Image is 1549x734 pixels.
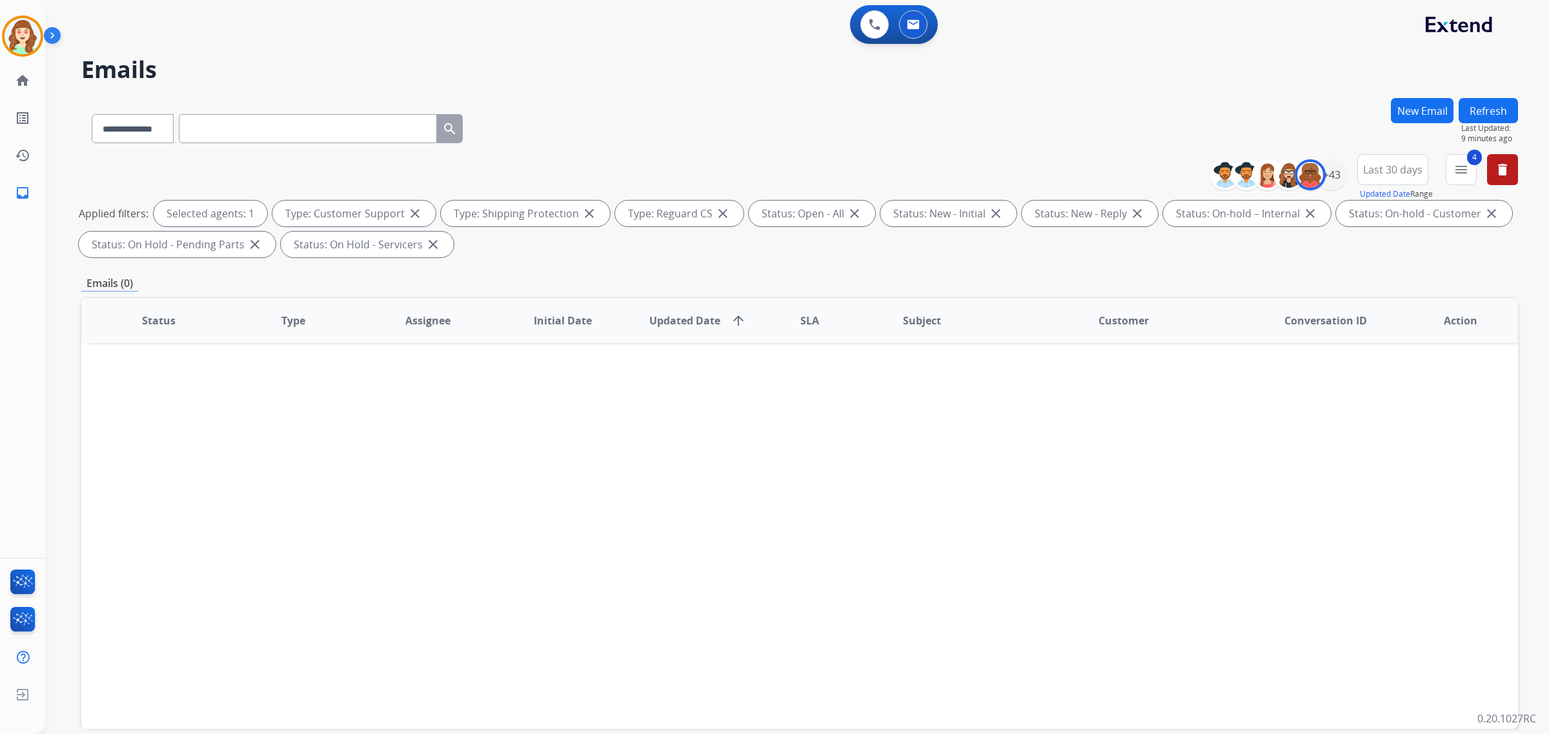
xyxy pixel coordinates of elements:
[1129,206,1145,221] mat-icon: close
[749,201,875,226] div: Status: Open - All
[81,275,138,292] p: Emails (0)
[715,206,731,221] mat-icon: close
[880,201,1017,226] div: Status: New - Initial
[1098,313,1149,328] span: Customer
[1459,98,1518,123] button: Refresh
[649,313,720,328] span: Updated Date
[1363,167,1422,172] span: Last 30 days
[79,232,276,257] div: Status: On Hold - Pending Parts
[1446,154,1477,185] button: 4
[281,313,305,328] span: Type
[5,18,41,54] img: avatar
[1302,206,1318,221] mat-icon: close
[1360,188,1433,199] span: Range
[79,206,148,221] p: Applied filters:
[1383,298,1518,343] th: Action
[847,206,862,221] mat-icon: close
[1461,134,1518,144] span: 9 minutes ago
[615,201,744,226] div: Type: Reguard CS
[142,313,176,328] span: Status
[1467,150,1482,165] span: 4
[731,313,746,328] mat-icon: arrow_upward
[405,313,451,328] span: Assignee
[1284,313,1367,328] span: Conversation ID
[1461,123,1518,134] span: Last Updated:
[1477,711,1536,726] p: 0.20.1027RC
[247,237,263,252] mat-icon: close
[1453,162,1469,177] mat-icon: menu
[281,232,454,257] div: Status: On Hold - Servicers
[407,206,423,221] mat-icon: close
[15,110,30,126] mat-icon: list_alt
[1336,201,1512,226] div: Status: On-hold - Customer
[15,185,30,201] mat-icon: inbox
[441,201,610,226] div: Type: Shipping Protection
[15,73,30,88] mat-icon: home
[272,201,436,226] div: Type: Customer Support
[582,206,597,221] mat-icon: close
[1022,201,1158,226] div: Status: New - Reply
[1163,201,1331,226] div: Status: On-hold – Internal
[442,121,458,137] mat-icon: search
[81,57,1518,83] h2: Emails
[1316,159,1347,190] div: +43
[154,201,267,226] div: Selected agents: 1
[988,206,1004,221] mat-icon: close
[425,237,441,252] mat-icon: close
[1357,154,1428,185] button: Last 30 days
[534,313,592,328] span: Initial Date
[800,313,819,328] span: SLA
[1391,98,1453,123] button: New Email
[1484,206,1499,221] mat-icon: close
[903,313,941,328] span: Subject
[1495,162,1510,177] mat-icon: delete
[1360,189,1410,199] button: Updated Date
[15,148,30,163] mat-icon: history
